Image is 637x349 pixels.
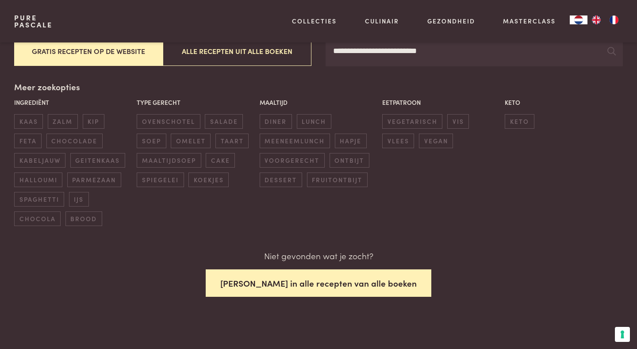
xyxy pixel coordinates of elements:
span: keto [505,114,534,129]
p: Type gerecht [137,98,255,107]
span: meeneemlunch [260,134,330,148]
a: PurePascale [14,14,53,28]
span: chocola [14,211,61,226]
button: [PERSON_NAME] in alle recepten van alle boeken [206,269,431,297]
a: EN [587,15,605,24]
span: diner [260,114,292,129]
span: vegetarisch [382,114,442,129]
span: kip [83,114,104,129]
p: Keto [505,98,623,107]
a: Gezondheid [427,16,475,26]
a: Culinair [365,16,399,26]
span: ijs [69,192,89,207]
span: dessert [260,173,302,187]
span: cake [206,153,235,168]
ul: Language list [587,15,623,24]
span: taart [215,134,249,148]
span: salade [205,114,243,129]
span: maaltijdsoep [137,153,201,168]
span: halloumi [14,173,62,187]
span: kaas [14,114,43,129]
p: Ingrediënt [14,98,132,107]
span: vis [447,114,469,129]
span: voorgerecht [260,153,325,168]
span: kabeljauw [14,153,65,168]
span: ovenschotel [137,114,200,129]
span: parmezaan [67,173,121,187]
span: fruitontbijt [307,173,368,187]
span: hapje [335,134,367,148]
span: spaghetti [14,192,64,207]
span: soep [137,134,166,148]
span: vegan [419,134,453,148]
span: omelet [171,134,211,148]
span: spiegelei [137,173,184,187]
span: vlees [382,134,414,148]
p: Eetpatroon [382,98,500,107]
span: chocolade [46,134,103,148]
span: ontbijt [330,153,369,168]
span: zalm [48,114,78,129]
aside: Language selected: Nederlands [570,15,623,24]
button: Alle recepten uit alle boeken [163,36,311,66]
span: brood [65,211,102,226]
a: NL [570,15,587,24]
span: koekjes [188,173,229,187]
div: Language [570,15,587,24]
a: Collecties [292,16,337,26]
p: Maaltijd [260,98,378,107]
span: geitenkaas [70,153,125,168]
p: Niet gevonden wat je zocht? [264,249,373,262]
a: Masterclass [503,16,556,26]
button: Gratis recepten op de website [14,36,163,66]
button: Uw voorkeuren voor toestemming voor trackingtechnologieën [615,327,630,342]
a: FR [605,15,623,24]
span: lunch [297,114,331,129]
span: feta [14,134,42,148]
